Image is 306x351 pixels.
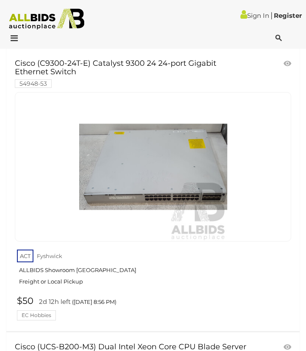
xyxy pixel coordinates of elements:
a: $50 2d 12h left ([DATE] 8:56 PM) EC Hobbies [15,296,293,320]
a: ACT Fyshwick ALLBIDS Showroom [GEOGRAPHIC_DATA] Freight or Local Pickup [17,248,291,292]
span: | [270,11,273,20]
a: Cisco (C9300-24T-E) Catalyst 9300 24 24-port Gigabit Ethernet Switch [15,92,291,241]
a: Cisco (C9300-24T-E) Catalyst 9300 24 24-port Gigabit Ethernet Switch 54948-53 [15,59,247,87]
a: Register [274,11,302,20]
img: Cisco (C9300-24T-E) Catalyst 9300 24 24-port Gigabit Ethernet Switch [79,93,227,241]
a: Sign In [240,11,269,20]
img: Allbids.com.au [5,8,89,30]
